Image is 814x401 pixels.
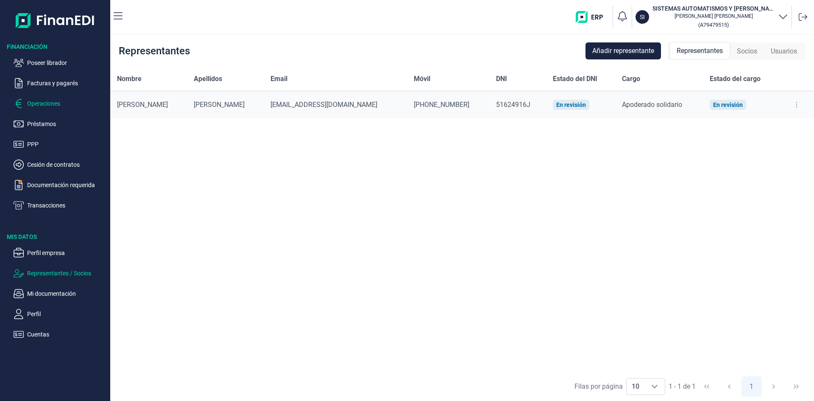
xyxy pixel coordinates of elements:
small: Copiar cif [698,22,729,28]
p: Perfil empresa [27,248,107,258]
button: Facturas y pagarés [14,78,107,88]
span: Estado del DNI [553,74,597,84]
p: PPP [27,139,107,149]
button: Mi documentación [14,289,107,299]
span: Cargo [622,74,640,84]
div: Representantes [119,46,190,56]
p: [PERSON_NAME] [PERSON_NAME] [652,13,775,20]
p: Poseer librador [27,58,107,68]
button: Préstamos [14,119,107,129]
button: Page 1 [742,376,762,397]
button: Poseer librador [14,58,107,68]
p: SI [640,13,645,21]
div: Choose [644,379,665,395]
p: Transacciones [27,200,107,210]
span: Email [270,74,287,84]
img: Logo de aplicación [16,7,95,34]
span: [PHONE_NUMBER] [414,101,469,109]
button: SISISTEMAS AUTOMATISMOS Y [PERSON_NAME] ELECTRICOS SA[PERSON_NAME] [PERSON_NAME](A79479515) [636,4,788,30]
button: Añadir representante [585,42,661,59]
span: Usuarios [771,46,797,56]
button: Operaciones [14,98,107,109]
span: DNI [496,74,507,84]
span: Apoderado solidario [622,101,682,109]
div: En revisión [713,101,743,108]
span: Nombre [117,74,142,84]
p: Representantes / Socios [27,268,107,278]
button: Transacciones [14,200,107,210]
p: Cesión de contratos [27,160,107,170]
span: Apellidos [194,74,222,84]
button: Cesión de contratos [14,160,107,170]
div: En revisión [556,101,586,108]
button: Previous Page [719,376,739,397]
span: Móvil [414,74,430,84]
span: [EMAIL_ADDRESS][DOMAIN_NAME] [270,101,377,109]
img: erp [576,11,609,23]
div: Socios [730,43,764,60]
button: Documentación requerida [14,180,107,190]
span: [PERSON_NAME] [194,101,245,109]
button: Perfil [14,309,107,319]
button: Last Page [786,376,806,397]
p: Documentación requerida [27,180,107,190]
button: Perfil empresa [14,248,107,258]
p: Operaciones [27,98,107,109]
p: Facturas y pagarés [27,78,107,88]
p: Cuentas [27,329,107,339]
span: 1 - 1 de 1 [669,383,696,390]
span: [PERSON_NAME] [117,101,168,109]
p: Perfil [27,309,107,319]
div: Representantes [669,42,730,60]
div: Usuarios [764,43,804,60]
button: Representantes / Socios [14,268,107,278]
span: 51624916J [496,101,530,109]
button: First Page [697,376,717,397]
span: Estado del cargo [710,74,761,84]
span: Representantes [677,46,723,56]
p: Mi documentación [27,289,107,299]
button: Cuentas [14,329,107,339]
h3: SISTEMAS AUTOMATISMOS Y [PERSON_NAME] ELECTRICOS SA [652,4,775,13]
button: Next Page [764,376,784,397]
span: Añadir representante [592,46,654,56]
div: Filas por página [574,381,623,392]
button: PPP [14,139,107,149]
span: Socios [737,46,757,56]
p: Préstamos [27,119,107,129]
span: 10 [627,379,644,395]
